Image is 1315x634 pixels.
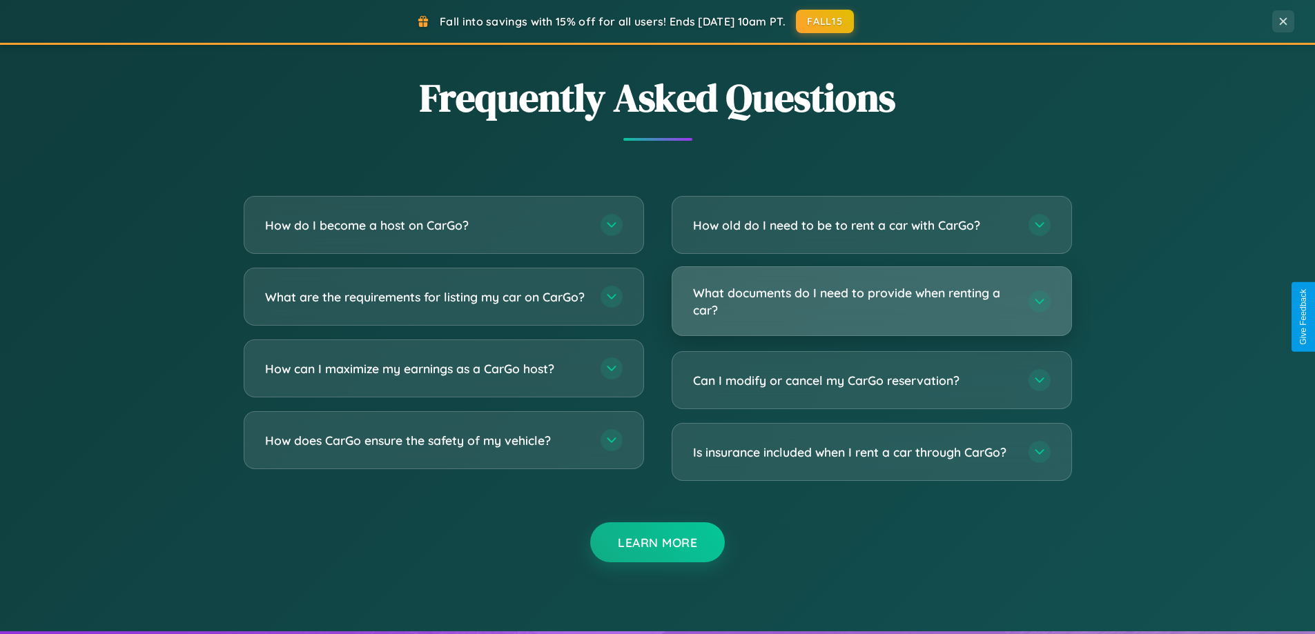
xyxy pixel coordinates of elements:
h3: Can I modify or cancel my CarGo reservation? [693,372,1015,389]
h3: How can I maximize my earnings as a CarGo host? [265,360,587,377]
h3: Is insurance included when I rent a car through CarGo? [693,444,1015,461]
h3: How do I become a host on CarGo? [265,217,587,234]
div: Give Feedback [1298,289,1308,345]
button: Learn More [590,522,725,562]
h3: What are the requirements for listing my car on CarGo? [265,288,587,306]
h2: Frequently Asked Questions [244,71,1072,124]
h3: How does CarGo ensure the safety of my vehicle? [265,432,587,449]
h3: How old do I need to be to rent a car with CarGo? [693,217,1015,234]
button: FALL15 [796,10,854,33]
h3: What documents do I need to provide when renting a car? [693,284,1015,318]
span: Fall into savings with 15% off for all users! Ends [DATE] 10am PT. [440,14,786,28]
